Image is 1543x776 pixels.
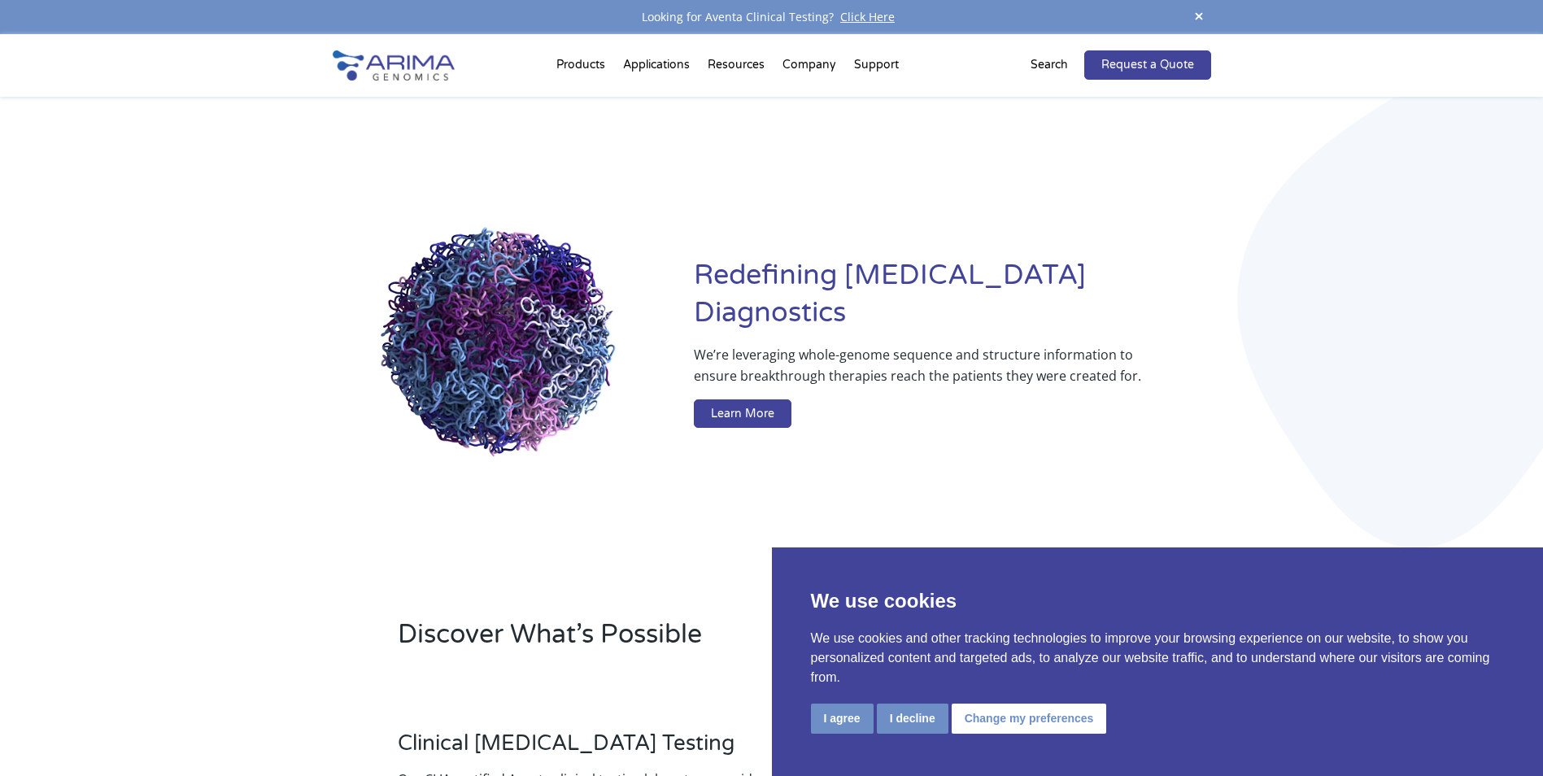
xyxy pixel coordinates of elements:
[398,730,840,769] h3: Clinical [MEDICAL_DATA] Testing
[694,257,1210,344] h1: Redefining [MEDICAL_DATA] Diagnostics
[834,9,901,24] a: Click Here
[398,617,979,665] h2: Discover What’s Possible
[811,586,1505,616] p: We use cookies
[811,704,874,734] button: I agree
[694,399,791,429] a: Learn More
[1031,54,1068,76] p: Search
[877,704,948,734] button: I decline
[333,50,455,81] img: Arima-Genomics-logo
[952,704,1107,734] button: Change my preferences
[694,344,1145,399] p: We’re leveraging whole-genome sequence and structure information to ensure breakthrough therapies...
[1084,50,1211,80] a: Request a Quote
[333,7,1211,28] div: Looking for Aventa Clinical Testing?
[811,629,1505,687] p: We use cookies and other tracking technologies to improve your browsing experience on our website...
